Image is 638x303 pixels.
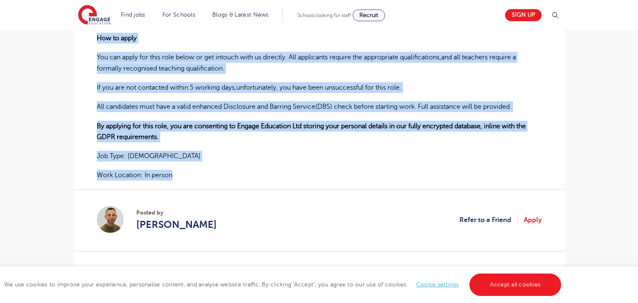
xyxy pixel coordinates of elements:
[97,34,137,42] strong: How to apply
[4,281,563,288] span: We use cookies to improve your experience, personalise content, and analyse website traffic. By c...
[121,12,145,18] a: Find jobs
[359,12,378,18] span: Recruit
[97,170,542,181] p: Work Location: In person
[353,10,385,21] a: Recruit
[212,12,269,18] a: Blogs & Latest News
[459,215,518,225] a: Refer to a Friend
[297,12,351,18] span: Schools looking for staff
[97,101,542,112] p: All candidates must have a valid enhanced Disclosure and Barring Service(DBS) check before starti...
[97,52,542,74] p: You can apply for this role below or get intouch with us directly. All applicants require the app...
[136,208,217,217] span: Posted by
[97,151,542,161] p: Job Type: [DEMOGRAPHIC_DATA]
[162,12,195,18] a: For Schools
[505,9,542,21] a: Sign up
[416,281,459,288] a: Cookie settings
[97,122,526,141] strong: By applying for this role, you are consenting to Engage Education Ltd storing your personal detai...
[97,82,542,93] p: If you are not contacted within 5 working days,unfortunately, you have been unsuccessful for this...
[524,215,542,225] a: Apply
[469,274,562,296] a: Accept all cookies
[78,5,110,26] img: Engage Education
[136,217,217,232] a: [PERSON_NAME]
